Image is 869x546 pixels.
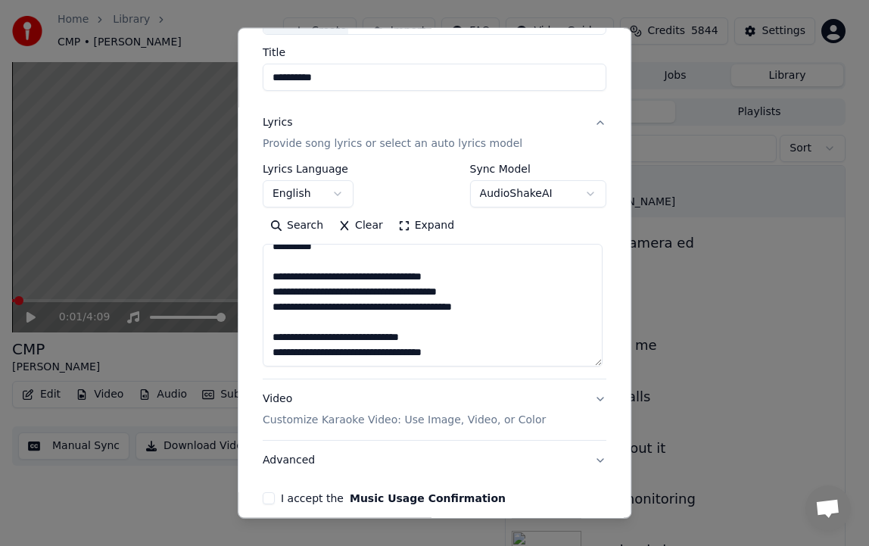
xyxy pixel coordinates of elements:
[263,164,354,174] label: Lyrics Language
[263,136,522,151] p: Provide song lyrics or select an auto lyrics model
[263,441,606,480] button: Advanced
[263,115,292,130] div: Lyrics
[263,164,606,379] div: LyricsProvide song lyrics or select an auto lyrics model
[391,214,462,238] button: Expand
[263,214,331,238] button: Search
[348,13,606,28] div: [EMAIL_ADDRESS][DOMAIN_NAME]/Shared drives/Sing King G Drive/Filemaker/CPT_Tracks/New Content/105...
[331,214,391,238] button: Clear
[263,379,606,440] button: VideoCustomize Karaoke Video: Use Image, Video, or Color
[470,164,606,174] label: Sync Model
[263,7,348,34] div: Choose File
[350,493,506,504] button: I accept the
[281,493,506,504] label: I accept the
[263,413,546,428] p: Customize Karaoke Video: Use Image, Video, or Color
[263,47,606,58] label: Title
[263,103,606,164] button: LyricsProvide song lyrics or select an auto lyrics model
[263,392,546,428] div: Video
